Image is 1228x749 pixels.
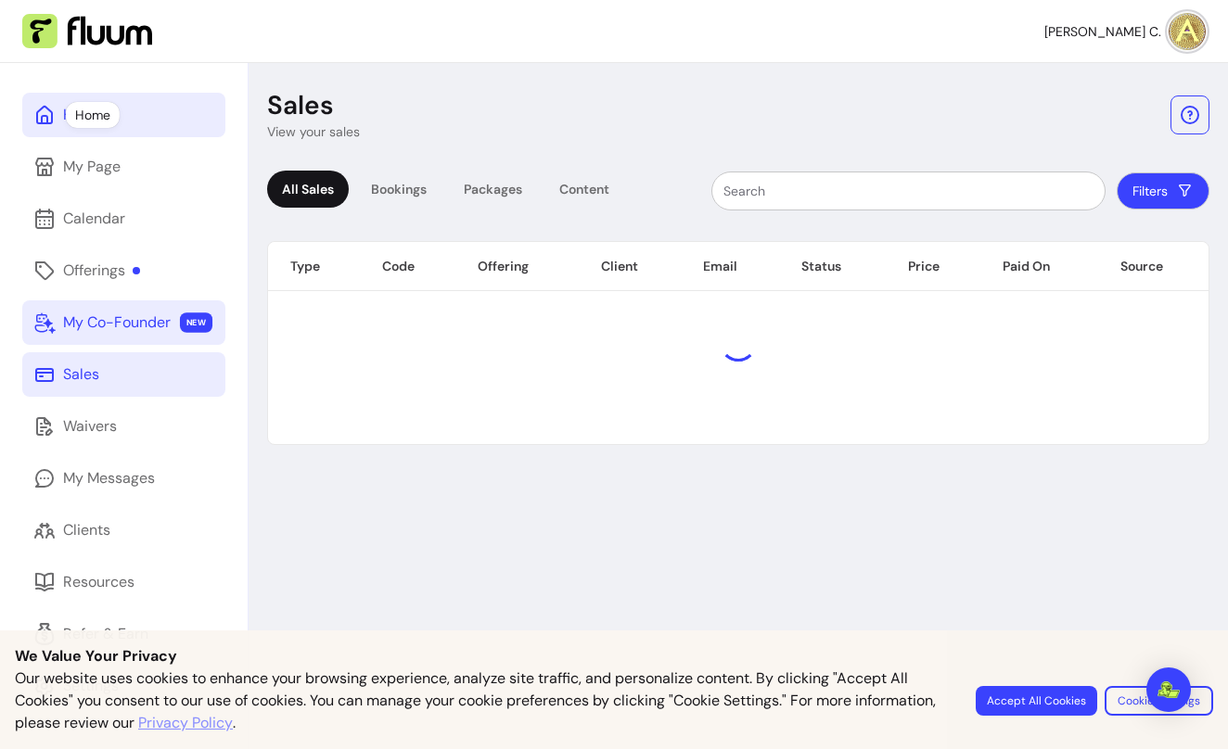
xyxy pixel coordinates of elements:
[22,14,152,49] img: Fluum Logo
[63,519,110,541] div: Clients
[180,312,212,333] span: NEW
[1146,667,1191,712] div: Open Intercom Messenger
[1044,13,1206,50] button: avatar[PERSON_NAME] C.
[22,248,225,293] a: Offerings
[1117,172,1209,209] button: Filters
[66,102,120,128] div: Home
[22,404,225,449] a: Waivers
[15,645,1213,667] p: We Value Your Privacy
[15,667,953,734] p: Our website uses cookies to enhance your browsing experience, analyze site traffic, and personali...
[720,324,757,362] div: Loading
[138,712,233,734] a: Privacy Policy
[1044,22,1161,41] span: [PERSON_NAME] C.
[63,571,134,593] div: Resources
[544,171,624,208] div: Content
[22,456,225,501] a: My Messages
[22,612,225,656] a: Refer & Earn
[63,623,148,645] div: Refer & Earn
[63,208,125,230] div: Calendar
[976,686,1097,716] button: Accept All Cookies
[1169,13,1206,50] img: avatar
[22,93,225,137] a: Home
[63,311,171,334] div: My Co-Founder
[267,171,349,208] div: All Sales
[449,171,537,208] div: Packages
[63,156,121,178] div: My Page
[1105,686,1213,716] button: Cookie Settings
[63,260,140,282] div: Offerings
[63,363,99,386] div: Sales
[63,415,117,438] div: Waivers
[723,182,1094,200] input: Search
[22,300,225,345] a: My Co-Founder NEW
[22,560,225,604] a: Resources
[267,89,334,122] p: Sales
[22,508,225,552] a: Clients
[63,104,103,126] div: Home
[267,122,360,141] p: View your sales
[22,197,225,241] a: Calendar
[63,467,155,489] div: My Messages
[22,352,225,397] a: Sales
[22,145,225,189] a: My Page
[356,171,441,208] div: Bookings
